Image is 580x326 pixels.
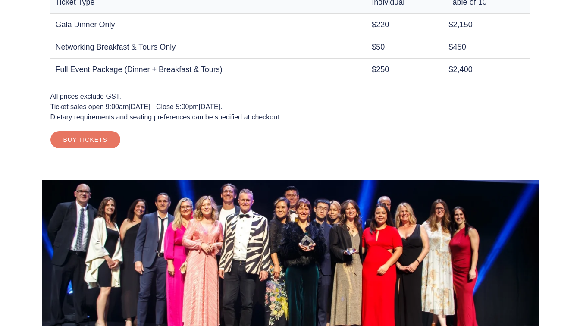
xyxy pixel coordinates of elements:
[50,58,367,81] td: Full Event Package (Dinner + Breakfast & Tours)
[367,36,443,58] td: $50
[50,131,120,148] a: Buy Tickets
[367,13,443,36] td: $220
[444,13,530,36] td: $2,150
[50,91,530,122] p: All prices exclude GST. Ticket sales open 9:00am[DATE] · Close 5:00pm[DATE]. Dietary requirements...
[50,13,367,36] td: Gala Dinner Only
[444,36,530,58] td: $450
[367,58,443,81] td: $250
[444,58,530,81] td: $2,400
[50,36,367,58] td: Networking Breakfast & Tours Only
